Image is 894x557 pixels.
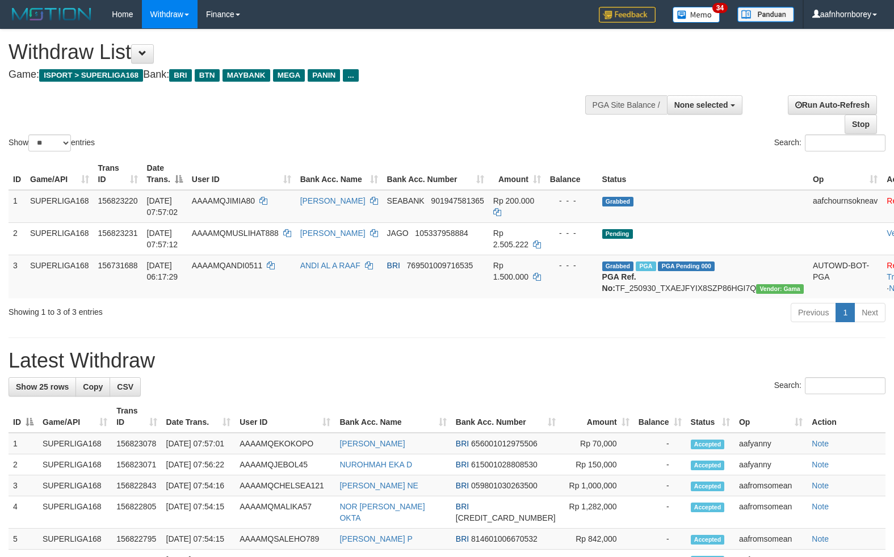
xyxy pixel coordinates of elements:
[26,255,94,298] td: SUPERLIGA168
[788,95,877,115] a: Run Auto-Refresh
[456,534,469,543] span: BRI
[691,461,725,470] span: Accepted
[235,529,335,550] td: AAAAMQSALEHO789
[471,534,538,543] span: Copy 814601006670532 to clipboard
[602,272,636,293] b: PGA Ref. No:
[545,158,598,190] th: Balance
[686,400,734,433] th: Status: activate to sort column ascending
[273,69,305,82] span: MEGA
[16,382,69,391] span: Show 25 rows
[117,382,133,391] span: CSV
[599,7,656,23] img: Feedback.jpg
[598,255,808,298] td: TF_250930_TXAEJFYIX8SZP86HGI7Q
[415,229,468,238] span: Copy 105337958884 to clipboard
[560,475,634,496] td: Rp 1,000,000
[836,303,855,322] a: 1
[456,439,469,448] span: BRI
[691,535,725,545] span: Accepted
[658,261,715,271] span: PGA Pending
[673,7,720,23] img: Button%20Memo.svg
[335,400,451,433] th: Bank Acc. Name: activate to sort column ascending
[112,454,161,475] td: 156823071
[112,475,161,496] td: 156822843
[142,158,187,190] th: Date Trans.: activate to sort column descending
[26,190,94,223] td: SUPERLIGA168
[9,454,38,475] td: 2
[634,400,686,433] th: Balance: activate to sort column ascending
[162,496,236,529] td: [DATE] 07:54:15
[808,158,882,190] th: Op: activate to sort column ascending
[387,196,425,205] span: SEABANK
[456,513,556,522] span: Copy 602001004818506 to clipboard
[339,439,405,448] a: [PERSON_NAME]
[38,496,112,529] td: SUPERLIGA168
[235,454,335,475] td: AAAAMQJEBOL45
[9,69,585,81] h4: Game: Bank:
[339,502,425,522] a: NOR [PERSON_NAME] OKTA
[471,460,538,469] span: Copy 615001028808530 to clipboard
[471,439,538,448] span: Copy 656001012975506 to clipboard
[39,69,143,82] span: ISPORT > SUPERLIGA168
[808,190,882,223] td: aafchournsokneav
[550,195,593,206] div: - - -
[38,454,112,475] td: SUPERLIGA168
[550,227,593,239] div: - - -
[812,481,829,490] a: Note
[38,400,112,433] th: Game/API: activate to sort column ascending
[195,69,220,82] span: BTN
[339,481,418,490] a: [PERSON_NAME] NE
[147,196,178,217] span: [DATE] 07:57:02
[493,229,528,249] span: Rp 2.505.222
[805,134,885,151] input: Search:
[407,261,473,270] span: Copy 769501009716535 to clipboard
[343,69,358,82] span: ...
[9,496,38,529] td: 4
[456,460,469,469] span: BRI
[9,222,26,255] td: 2
[9,433,38,454] td: 1
[98,261,138,270] span: 156731688
[235,475,335,496] td: AAAAMQCHELSEA121
[94,158,142,190] th: Trans ID: activate to sort column ascending
[162,454,236,475] td: [DATE] 07:56:22
[235,496,335,529] td: AAAAMQMALIKA57
[339,460,412,469] a: NUROHMAH EKA D
[169,69,191,82] span: BRI
[38,529,112,550] td: SUPERLIGA168
[691,440,725,449] span: Accepted
[83,382,103,391] span: Copy
[812,534,829,543] a: Note
[585,95,667,115] div: PGA Site Balance /
[489,158,545,190] th: Amount: activate to sort column ascending
[602,261,634,271] span: Grabbed
[598,158,808,190] th: Status
[634,454,686,475] td: -
[456,481,469,490] span: BRI
[235,433,335,454] td: AAAAMQEKOKOPO
[383,158,489,190] th: Bank Acc. Number: activate to sort column ascending
[112,433,161,454] td: 156823078
[808,255,882,298] td: AUTOWD-BOT-PGA
[98,229,138,238] span: 156823231
[38,475,112,496] td: SUPERLIGA168
[550,260,593,271] div: - - -
[9,134,95,151] label: Show entries
[560,529,634,550] td: Rp 842,000
[602,197,634,206] span: Grabbed
[636,261,656,271] span: Marked by aafromsomean
[9,377,76,396] a: Show 25 rows
[75,377,110,396] a: Copy
[187,158,296,190] th: User ID: activate to sort column ascending
[147,229,178,249] span: [DATE] 07:57:12
[634,496,686,529] td: -
[756,284,804,294] span: Vendor URL: https://trx31.1velocity.biz
[9,6,95,23] img: MOTION_logo.png
[734,433,807,454] td: aafyanny
[734,400,807,433] th: Op: activate to sort column ascending
[560,454,634,475] td: Rp 150,000
[387,229,409,238] span: JAGO
[691,482,725,491] span: Accepted
[9,529,38,550] td: 5
[28,134,71,151] select: Showentries
[9,349,885,372] h1: Latest Withdraw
